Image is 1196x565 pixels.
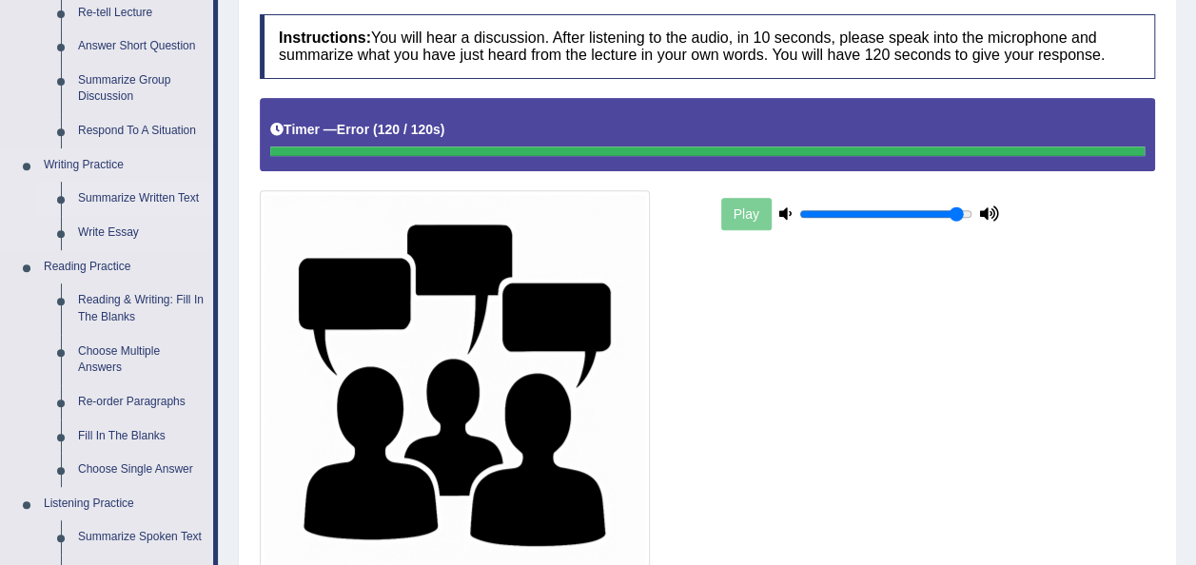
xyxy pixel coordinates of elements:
[69,114,213,148] a: Respond To A Situation
[69,335,213,385] a: Choose Multiple Answers
[337,122,369,137] b: Error
[69,520,213,555] a: Summarize Spoken Text
[441,122,445,137] b: )
[279,29,371,46] b: Instructions:
[35,250,213,284] a: Reading Practice
[35,148,213,183] a: Writing Practice
[69,385,213,419] a: Re-order Paragraphs
[69,419,213,454] a: Fill In The Blanks
[69,453,213,487] a: Choose Single Answer
[260,14,1155,78] h4: You will hear a discussion. After listening to the audio, in 10 seconds, please speak into the mi...
[35,487,213,521] a: Listening Practice
[69,29,213,64] a: Answer Short Question
[69,216,213,250] a: Write Essay
[373,122,378,137] b: (
[69,182,213,216] a: Summarize Written Text
[69,283,213,334] a: Reading & Writing: Fill In The Blanks
[378,122,441,137] b: 120 / 120s
[69,64,213,114] a: Summarize Group Discussion
[270,123,444,137] h5: Timer —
